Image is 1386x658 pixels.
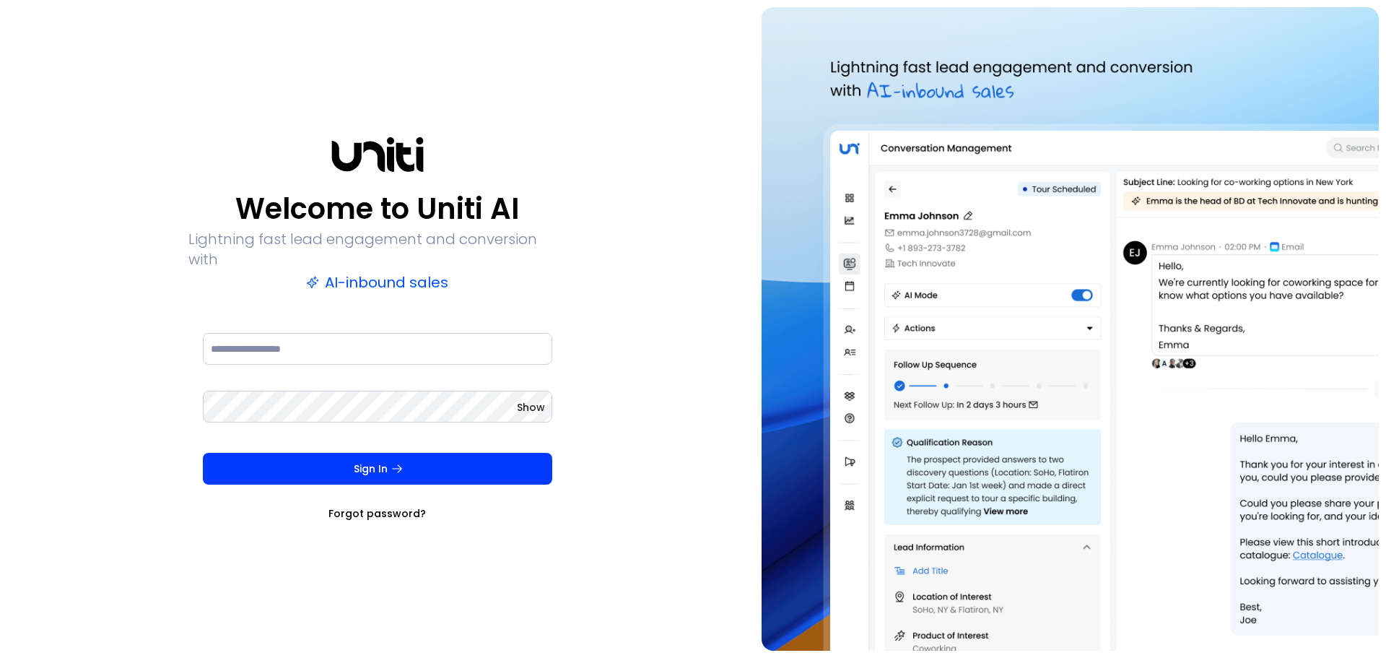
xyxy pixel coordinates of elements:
[235,191,519,226] p: Welcome to Uniti AI
[188,229,567,269] p: Lightning fast lead engagement and conversion with
[328,506,426,521] a: Forgot password?
[517,400,545,415] button: Show
[306,272,448,293] p: AI-inbound sales
[203,453,552,485] button: Sign In
[762,7,1379,651] img: auth-hero.png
